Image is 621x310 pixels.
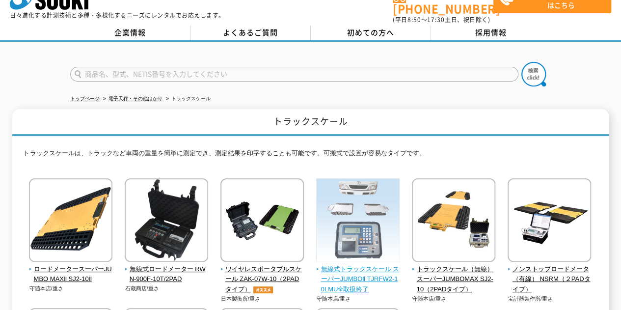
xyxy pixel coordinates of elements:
[220,264,304,295] span: ワイヤレスポータブルスケール ZAK-07W-10（2PADタイプ）
[29,284,113,293] p: 守随本店/重さ
[29,264,113,285] span: ロードメータースーパーJUMBO MAXⅡ SJ2-10Ⅱ
[316,178,400,264] img: 無線式トラックスケール スーパーJUMBOⅡ TJRFW2-10LMU※取扱終了
[393,15,490,24] span: (平日 ～ 土日、祝日除く)
[29,255,113,284] a: ロードメータースーパーJUMBO MAXⅡ SJ2-10Ⅱ
[125,284,209,293] p: 石蔵商店/重さ
[412,295,496,303] p: 守随本店/重さ
[316,264,400,295] span: 無線式トラックスケール スーパーJUMBOⅡ TJRFW2-10LMU※取扱終了
[70,96,100,101] a: トップページ
[29,178,112,264] img: ロードメータースーパーJUMBO MAXⅡ SJ2-10Ⅱ
[412,255,496,295] a: トラックスケール（無線） スーパーJUMBOMAX SJ2-10（2PADタイプ）
[70,67,518,82] input: 商品名、型式、NETIS番号を入力してください
[347,27,394,38] span: 初めての方へ
[108,96,162,101] a: 電子天秤・その他はかり
[431,26,551,40] a: 採用情報
[125,178,208,264] img: 無線式ロードメーター RWN-900F-10T/2PAD
[12,109,608,136] h1: トラックスケール
[125,264,209,285] span: 無線式ロードメーター RWN-900F-10T/2PAD
[521,62,546,86] img: btn_search.png
[427,15,445,24] span: 17:30
[125,255,209,284] a: 無線式ロードメーター RWN-900F-10T/2PAD
[508,264,592,295] span: ノンストップロードメータ（有線） NSRM（２PADタイプ）
[407,15,421,24] span: 8:50
[23,148,597,164] p: トラックスケールは、トラックなど車両の重量を簡単に測定でき、測定結果を印字することも可能です。可搬式で設置が容易なタイプです。
[412,264,496,295] span: トラックスケール（無線） スーパーJUMBOMAX SJ2-10（2PADタイプ）
[508,295,592,303] p: 宝計器製作所/重さ
[251,286,275,293] img: オススメ
[508,255,592,295] a: ノンストップロードメータ（有線） NSRM（２PADタイプ）
[164,94,211,104] li: トラックスケール
[316,295,400,303] p: 守随本店/重さ
[508,178,591,264] img: ノンストップロードメータ（有線） NSRM（２PADタイプ）
[190,26,311,40] a: よくあるご質問
[311,26,431,40] a: 初めての方へ
[220,178,304,264] img: ワイヤレスポータブルスケール ZAK-07W-10（2PADタイプ）
[220,255,304,295] a: ワイヤレスポータブルスケール ZAK-07W-10（2PADタイプ）オススメ
[316,255,400,295] a: 無線式トラックスケール スーパーJUMBOⅡ TJRFW2-10LMU※取扱終了
[10,12,225,18] p: 日々進化する計測技術と多種・多様化するニーズにレンタルでお応えします。
[70,26,190,40] a: 企業情報
[412,178,495,264] img: トラックスケール（無線） スーパーJUMBOMAX SJ2-10（2PADタイプ）
[220,295,304,303] p: 日本製衡所/重さ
